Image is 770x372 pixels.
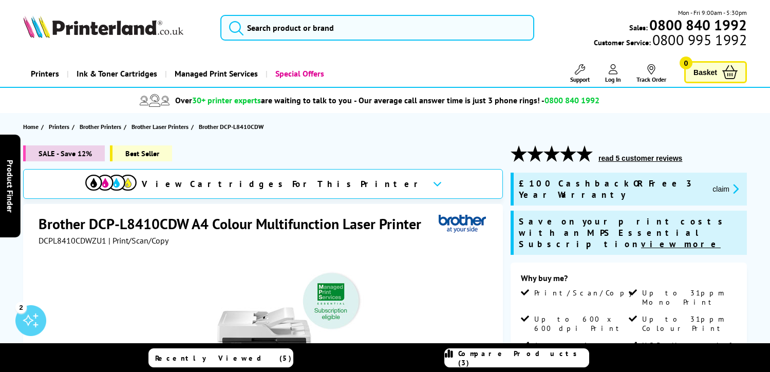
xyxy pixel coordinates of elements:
a: Printerland Logo [23,15,208,40]
span: Product Finder [5,160,15,213]
span: 0 [680,57,692,69]
a: Basket 0 [684,61,747,83]
a: Recently Viewed (5) [148,348,293,367]
a: Compare Products (3) [444,348,589,367]
span: SALE - Save 12% [23,145,105,161]
button: promo-description [709,183,742,195]
span: Printers [49,121,69,132]
span: Best Seller [110,145,172,161]
span: USB, Network & Wireless [642,341,735,359]
span: Customer Service: [594,35,747,47]
img: Brother [439,214,486,233]
img: cmyk-icon.svg [85,175,137,191]
span: Up to 600 x 600 dpi Print [534,314,627,333]
span: | Print/Scan/Copy [108,235,168,246]
a: Printers [49,121,72,132]
span: Recently Viewed (5) [155,354,292,363]
div: 2 [15,302,27,313]
span: Sales: [629,23,648,32]
span: - Our average call answer time is just 3 phone rings! - [354,95,599,105]
span: Save on your print costs with an MPS Essential Subscription [519,216,727,250]
img: Printerland Logo [23,15,183,38]
span: Brother Printers [80,121,121,132]
b: 0800 840 1992 [649,15,747,34]
span: Over are waiting to talk to you [175,95,352,105]
a: Support [570,64,590,83]
span: 0800 840 1992 [544,95,599,105]
a: Special Offers [266,61,332,87]
span: Print/Scan/Copy [534,288,640,297]
span: Brother Laser Printers [132,121,189,132]
span: Log In [605,76,621,83]
a: Log In [605,64,621,83]
span: Home [23,121,39,132]
a: Home [23,121,41,132]
h1: Brother DCP-L8410CDW A4 Colour Multifunction Laser Printer [39,214,431,233]
span: DCPL8410CDWZU1 [39,235,106,246]
span: Up to 31ppm Colour Print [642,314,735,333]
span: 30+ printer experts [192,95,261,105]
a: Brother Printers [80,121,124,132]
span: Basket [693,65,717,79]
input: Search product or brand [220,15,534,41]
a: Track Order [636,64,666,83]
span: Support [570,76,590,83]
span: Compare Products (3) [458,349,589,367]
span: Mon - Fri 9:00am - 5:30pm [678,8,747,17]
span: £100 Cashback OR Free 3 Year Warranty [519,178,704,200]
span: Up to 31ppm Mono Print [642,288,735,307]
span: Brother DCP-L8410CDW [199,121,264,132]
a: 0800 840 1992 [648,20,747,30]
span: 0800 995 1992 [651,35,747,45]
span: Ink & Toner Cartridges [77,61,157,87]
a: Brother DCP-L8410CDW [199,121,266,132]
a: Managed Print Services [165,61,266,87]
a: Ink & Toner Cartridges [67,61,165,87]
u: view more [641,238,721,250]
button: read 5 customer reviews [595,154,685,163]
span: View Cartridges For This Printer [142,178,424,190]
a: Brother Laser Printers [132,121,191,132]
a: Printers [23,61,67,87]
div: Why buy me? [521,273,737,288]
